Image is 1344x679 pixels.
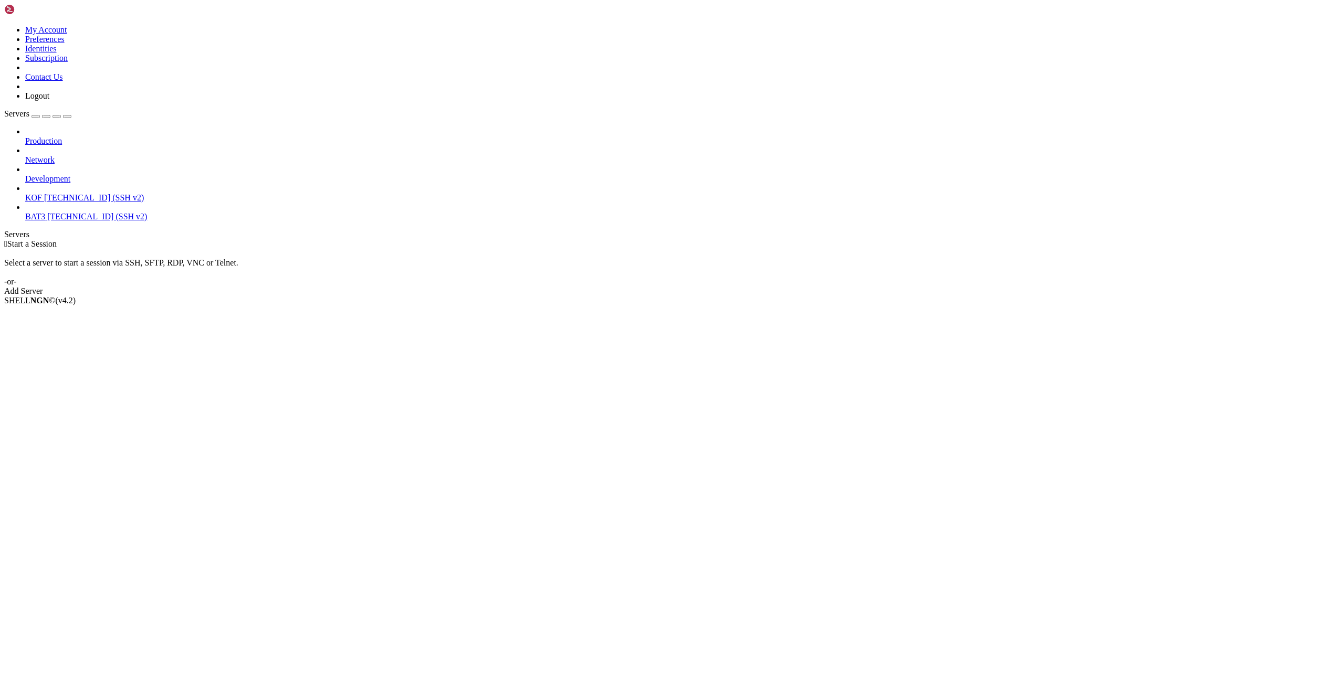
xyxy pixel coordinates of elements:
[4,230,1340,239] div: Servers
[4,4,65,15] img: Shellngn
[25,203,1340,221] li: BAT3 [TECHNICAL_ID] (SSH v2)
[25,35,65,44] a: Preferences
[4,249,1340,287] div: Select a server to start a session via SSH, SFTP, RDP, VNC or Telnet. -or-
[25,54,68,62] a: Subscription
[25,174,70,183] span: Development
[25,212,1340,221] a: BAT3 [TECHNICAL_ID] (SSH v2)
[56,296,76,305] span: 4.2.0
[25,193,1340,203] a: KOF [TECHNICAL_ID] (SSH v2)
[4,109,71,118] a: Servers
[4,287,1340,296] div: Add Server
[25,155,1340,165] a: Network
[25,165,1340,184] li: Development
[4,296,76,305] span: SHELL ©
[25,212,45,221] span: BAT3
[25,155,55,164] span: Network
[47,212,147,221] span: [TECHNICAL_ID] (SSH v2)
[25,146,1340,165] li: Network
[25,44,57,53] a: Identities
[25,72,63,81] a: Contact Us
[25,174,1340,184] a: Development
[7,239,57,248] span: Start a Session
[25,25,67,34] a: My Account
[25,127,1340,146] li: Production
[44,193,144,202] span: [TECHNICAL_ID] (SSH v2)
[25,193,42,202] span: KOF
[25,91,49,100] a: Logout
[25,136,1340,146] a: Production
[25,136,62,145] span: Production
[25,184,1340,203] li: KOF [TECHNICAL_ID] (SSH v2)
[4,239,7,248] span: 
[4,109,29,118] span: Servers
[30,296,49,305] b: NGN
